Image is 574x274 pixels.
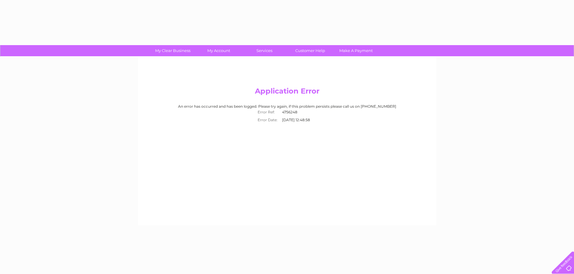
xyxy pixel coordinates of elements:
[281,108,319,116] td: 4756248
[144,87,431,98] h2: Application Error
[144,104,431,124] div: An error has occurred and has been logged. Please try again, if this problem persists please call...
[285,45,335,56] a: Customer Help
[148,45,198,56] a: My Clear Business
[255,108,281,116] th: Error Ref:
[281,116,319,124] td: [DATE] 12:48:58
[194,45,243,56] a: My Account
[255,116,281,124] th: Error Date:
[240,45,289,56] a: Services
[331,45,381,56] a: Make A Payment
